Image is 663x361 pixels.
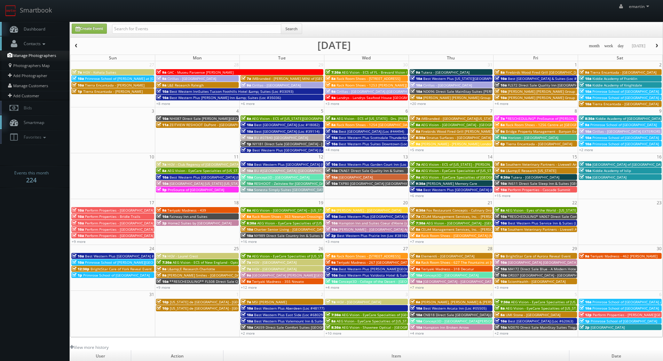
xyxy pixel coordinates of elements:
span: Primrose School of [PERSON_NAME][GEOGRAPHIC_DATA] [85,260,179,265]
span: 9a [410,141,420,146]
a: +3 more [325,239,339,244]
span: RESHOOT - Zeitview for [GEOGRAPHIC_DATA] [254,181,329,186]
a: +7 more [410,239,424,244]
span: Southern Veterinary Partners - Livewell Animal Urgent Care of [PERSON_NAME] [506,162,638,167]
span: 10a [72,214,84,219]
span: AEG Vision - EyeCare Specialties of [GEOGRAPHIC_DATA] - Medfield Eye Associates [421,175,558,180]
span: 10a [410,187,422,192]
span: 10a [326,266,338,271]
span: Best Western Plus [US_STATE][GEOGRAPHIC_DATA] [GEOGRAPHIC_DATA] (Loc #37096) [423,76,565,81]
span: 7a [241,266,251,271]
span: 10a [157,214,168,219]
span: Fairway Inn and Suites [169,214,207,219]
span: 10a [157,95,168,100]
span: Bridge Property Management - Banyan Everton [506,129,585,134]
a: +15 more [495,193,511,198]
span: 7a [241,76,251,81]
span: Dashboard [20,26,45,32]
span: 9a [157,208,166,213]
span: Teriyaki Madness - 462 [PERSON_NAME] [590,254,657,259]
span: 8a [410,227,420,232]
span: Southern Veterinary Partners - Livewell Animal Urgent Care of Goodyear [508,227,629,232]
span: Rack Room Shoes - 627 The Fountains at [GEOGRAPHIC_DATA] (No Rush) [421,260,541,265]
span: Firebirds Wood Fired Grill [PERSON_NAME] [421,129,492,134]
span: Landrys - Landrys Seafood House [GEOGRAPHIC_DATA] GALV [337,95,436,100]
span: Perform Properties - [GEOGRAPHIC_DATA] [85,233,154,238]
span: Best Western Plus [GEOGRAPHIC_DATA] (Loc #05665) [423,187,512,192]
span: Stratus Surfaces - [GEOGRAPHIC_DATA] Slab Gallery [426,135,512,140]
button: month [586,42,602,50]
span: 10a [410,89,422,94]
button: week [602,42,616,50]
span: 9a [579,254,589,259]
a: +4 more [495,101,508,106]
span: AEG Vision - Eyes of the World - [US_STATE][GEOGRAPHIC_DATA] [506,208,611,213]
span: 10a [495,76,507,81]
span: 10a [241,122,253,127]
span: 8a [410,233,420,238]
span: 10a [72,254,84,259]
span: 10a [241,227,253,232]
span: Kiddie Academy of Islip [592,168,631,173]
input: Search for Events [112,24,281,34]
span: 10a [495,187,507,192]
span: 9a [241,83,251,88]
span: Perform Properties - Bridle Trails [85,214,140,219]
span: 9a [579,70,589,75]
span: 10a [326,129,338,134]
span: 10a [326,227,338,232]
span: 10a [495,214,507,219]
span: [GEOGRAPHIC_DATA] [339,175,373,180]
span: 10a [326,221,338,225]
span: 10a [495,83,507,88]
span: 11a [495,227,507,232]
span: Best Western Plus Service Inn & Suites (Loc #61094) WHITE GLOVE [508,221,620,225]
span: 10a [579,162,591,167]
span: CELA4 Management Services, Inc. - [PERSON_NAME] Genesis [421,227,522,232]
span: FL572 Direct Sale Quality Inn [GEOGRAPHIC_DATA] North I-75 [508,83,610,88]
span: [GEOGRAPHIC_DATA] [US_STATE] [US_STATE] [169,181,243,186]
span: BrightStar Care of York Reveal Event [90,266,152,271]
span: 3p [157,221,167,225]
span: 1p [72,89,82,94]
span: 10a [579,141,591,146]
a: +5 more [410,147,424,152]
span: Best Western Plus Garden Court Inn (Loc #05224) [339,162,421,167]
span: AEG Vision - [GEOGRAPHIC_DATA] – [US_STATE][GEOGRAPHIC_DATA]. ([GEOGRAPHIC_DATA]) [252,208,402,213]
span: 9a [326,208,336,213]
span: [PERSON_NAME] - [GEOGRAPHIC_DATA] [337,208,401,213]
a: +2 more [579,147,593,152]
span: 10a [72,76,84,81]
span: iMBranded - [PERSON_NAME] MINI of [GEOGRAPHIC_DATA] [252,76,349,81]
span: Best Western Plus Scottsdale Thunderbird Suites (Loc #03156) [339,135,444,140]
span: IN611 Direct Sale Sleep Inn & Suites [GEOGRAPHIC_DATA] [508,181,604,186]
span: HGV - [GEOGRAPHIC_DATA] [252,266,297,271]
span: AEG Vision - EyeCare Specialties of [US_STATE][PERSON_NAME] Eyecare Associates [257,221,395,225]
span: 8:30a [410,135,425,140]
span: Kiddie Academy of Knightdale [592,83,642,88]
span: 10a [157,89,168,94]
span: Tierra Encantada - [GEOGRAPHIC_DATA] [592,101,658,106]
span: AEG Vision - EyeCare Specialties of [US_STATE] – [PERSON_NAME] Family EyeCare [421,168,557,173]
span: 8a [157,168,166,173]
span: 10a [579,135,591,140]
span: 9a [157,70,166,75]
span: 8a [410,168,420,173]
span: Primrose School of [GEOGRAPHIC_DATA] [592,141,659,146]
span: AEG Vision - ECS of [US_STATE] - Drs. [PERSON_NAME] and [PERSON_NAME] [337,116,461,121]
span: Best Western Plus [GEOGRAPHIC_DATA] (Loc #05385) [252,148,341,153]
span: [PERSON_NAME] - [GEOGRAPHIC_DATA] Apartments [339,227,424,232]
span: Firebirds Wood Fired Grill [GEOGRAPHIC_DATA] [506,70,583,75]
span: Tierra Encantada - [PERSON_NAME] [85,83,144,88]
span: 10a [579,168,591,173]
span: 8a [326,122,336,127]
span: Best Western Plus Suites Downtown (Loc #61037) [339,141,422,146]
span: Best Western Plus [GEOGRAPHIC_DATA] (Loc #11187) [339,214,427,219]
span: 9a [157,83,166,88]
a: +9 more [72,239,86,244]
span: Best [GEOGRAPHIC_DATA] (Loc #39114) [254,129,319,134]
span: Tierra Encantada - [GEOGRAPHIC_DATA] [506,141,572,146]
span: 9a [241,273,251,278]
span: 8a [495,162,505,167]
span: emartin [629,3,651,9]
